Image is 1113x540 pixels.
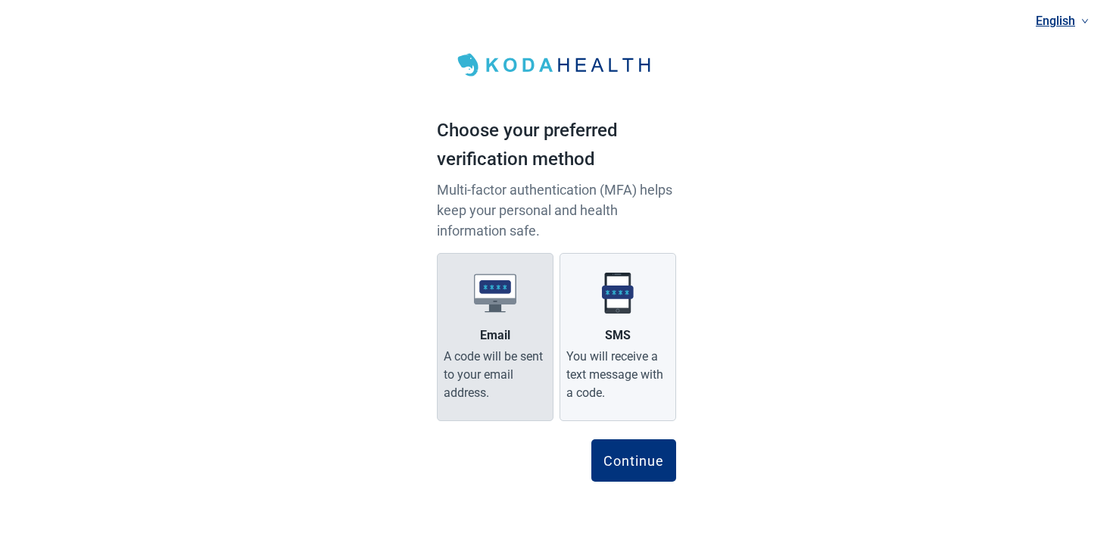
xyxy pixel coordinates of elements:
a: Current language: English [1030,8,1095,33]
div: Email [480,326,510,345]
div: A code will be sent to your email address. [444,348,547,402]
div: Continue [603,453,664,468]
div: You will receive a text message with a code. [566,348,669,402]
img: Koda Health [449,48,664,82]
p: Multi-factor authentication (MFA) helps keep your personal and health information safe. [437,179,676,241]
div: SMS [605,326,631,345]
button: Continue [591,439,676,482]
span: down [1081,17,1089,25]
main: Main content [437,18,676,512]
h1: Choose your preferred verification method [437,117,676,179]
